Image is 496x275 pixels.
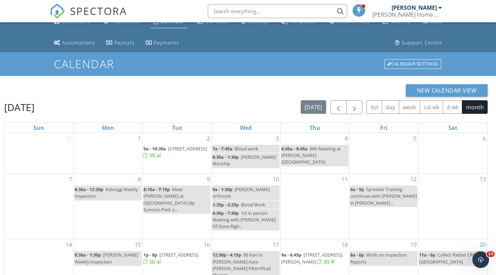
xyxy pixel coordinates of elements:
[384,59,441,69] div: Calendar Settings
[50,3,65,19] img: The Best Home Inspection Software - Spectora
[271,174,280,185] a: Go to September 10, 2025
[350,252,364,258] span: 8a - 6p
[64,239,73,250] a: Go to September 14, 2025
[330,100,347,115] button: Previous month
[372,11,442,18] div: Barclay Home & Building Inspections LLC
[5,174,73,239] td: Go to September 7, 2025
[168,146,207,152] span: [STREET_ADDRESS]
[412,133,418,144] a: Go to September 5, 2025
[340,174,349,185] a: Go to September 11, 2025
[418,174,487,239] td: Go to September 13, 2025
[308,123,322,133] a: Thursday
[143,252,198,265] a: 1p - 8p [STREET_ADDRESS]
[462,100,488,114] button: month
[136,174,142,185] a: Go to September 8, 2025
[143,252,157,258] span: 1p - 8p
[133,239,142,250] a: Go to September 15, 2025
[281,174,349,239] td: Go to September 11, 2025
[384,58,442,70] a: Calendar Settings
[143,186,170,192] span: 8:15a - 7:15p
[74,252,138,265] span: [PERSON_NAME] Weekly Inspection
[114,39,135,46] div: Payouts
[346,100,363,115] button: Next month
[350,186,417,206] span: Sprinkler Training continues with [PERSON_NAME] in [PERSON_NAME]...
[62,39,95,46] div: Automations
[73,174,142,239] td: Go to September 8, 2025
[103,37,137,49] a: Payouts
[281,252,343,265] span: [STREET_ADDRESS][PERSON_NAME]
[367,100,382,114] button: list
[392,37,445,49] a: Support Center
[340,239,349,250] a: Go to September 18, 2025
[379,123,389,133] a: Friday
[212,146,233,152] span: 7a - 7:45a
[211,133,280,174] td: Go to September 3, 2025
[142,174,211,239] td: Go to September 9, 2025
[74,186,138,199] span: Keloogg Weekly Inspection
[74,252,101,258] span: 8:30a - 1:30p
[241,202,265,208] span: Blood Work
[4,100,34,114] h2: [DATE]
[443,100,462,114] button: 4 wk
[68,174,73,185] a: Go to September 7, 2025
[32,123,46,133] a: Sunday
[481,133,487,144] a: Go to September 6, 2025
[487,251,495,257] span: 10
[143,146,166,152] span: 9a - 10:30a
[212,154,239,160] span: 8:30a - 1:30p
[301,100,326,114] button: [DATE]
[419,252,482,265] span: Collect Radon CRM in [GEOGRAPHIC_DATA]
[74,186,103,192] span: 8:30a - 12:30p
[238,123,253,133] a: Wednesday
[399,100,420,114] button: week
[281,133,349,174] td: Go to September 4, 2025
[212,186,233,192] span: 9a - 1:30p
[143,251,211,266] a: 1p - 8p [STREET_ADDRESS]
[143,145,211,160] a: 9a - 10:30a [STREET_ADDRESS]
[212,252,241,258] span: 12:30p - 4:15p
[350,186,364,192] span: 9a - 5p
[202,239,211,250] a: Go to September 16, 2025
[349,133,418,174] td: Go to September 5, 2025
[350,252,407,265] span: Work on Inspection Reports
[418,133,487,174] td: Go to September 6, 2025
[447,123,459,133] a: Saturday
[143,146,207,158] a: 9a - 10:30a [STREET_ADDRESS]
[420,100,443,114] button: cal wk
[392,4,437,11] div: [PERSON_NAME]
[274,133,280,144] a: Go to September 3, 2025
[402,39,442,46] div: Support Center
[212,154,276,167] span: [PERSON_NAME] Monthly
[159,252,198,258] span: [STREET_ADDRESS]
[205,133,211,144] a: Go to September 2, 2025
[211,174,280,239] td: Go to September 10, 2025
[171,123,183,133] a: Tuesday
[143,37,182,49] a: Payments
[205,174,211,185] a: Go to September 9, 2025
[5,133,73,174] td: Go to August 31, 2025
[478,239,487,250] a: Go to September 20, 2025
[212,210,276,229] span: 1st in person Meeting with [PERSON_NAME] Of Done Righ...
[235,146,258,152] span: Blood work
[208,4,347,18] input: Search everything...
[70,3,127,18] span: SPECTORA
[349,174,418,239] td: Go to September 12, 2025
[212,210,239,216] span: 4:30p - 7:30p
[136,133,142,144] a: Go to September 1, 2025
[281,146,308,152] span: 6:45a - 9:45a
[281,146,341,165] span: BNI Meeting at [PERSON_NAME][GEOGRAPHIC_DATA]
[51,37,98,49] a: Automations (Basic)
[143,186,195,213] span: Meet [PERSON_NAME] at [GEOGRAPHIC_DATA] (By Sunoco) Park a...
[472,251,489,268] iframe: Intercom live chat
[212,202,239,208] span: 1:25p - 2:25p
[54,58,442,70] h1: Calendar
[478,174,487,185] a: Go to September 13, 2025
[50,9,127,24] a: SPECTORA
[154,39,179,46] div: Payments
[100,123,116,133] a: Monday
[382,100,399,114] button: day
[212,186,270,199] span: [PERSON_NAME] orthosist
[419,252,435,258] span: 11a - 6p
[142,133,211,174] td: Go to September 2, 2025
[271,239,280,250] a: Go to September 17, 2025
